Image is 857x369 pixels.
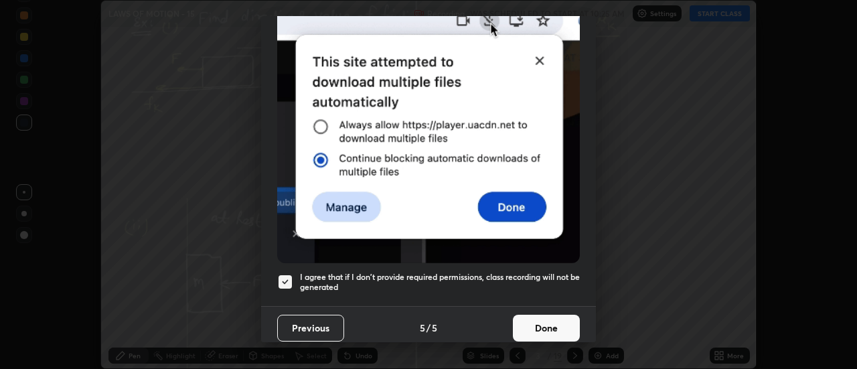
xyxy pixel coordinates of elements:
h5: I agree that if I don't provide required permissions, class recording will not be generated [300,272,580,293]
button: Previous [277,315,344,342]
h4: 5 [432,321,437,335]
h4: 5 [420,321,425,335]
h4: / [426,321,431,335]
button: Done [513,315,580,342]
